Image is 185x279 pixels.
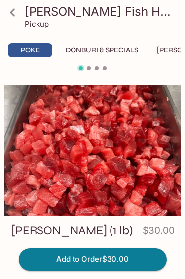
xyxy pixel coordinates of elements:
[25,4,177,19] h3: [PERSON_NAME] Fish House
[143,223,175,242] h4: $30.00
[25,19,49,29] p: Pickup
[19,248,167,270] button: Add to Order$30.00
[4,85,182,216] div: Ahi Poke (1 lb)
[11,223,133,238] h3: [PERSON_NAME] (1 lb)
[60,43,144,57] button: Donburi & Specials
[8,43,52,57] button: Poke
